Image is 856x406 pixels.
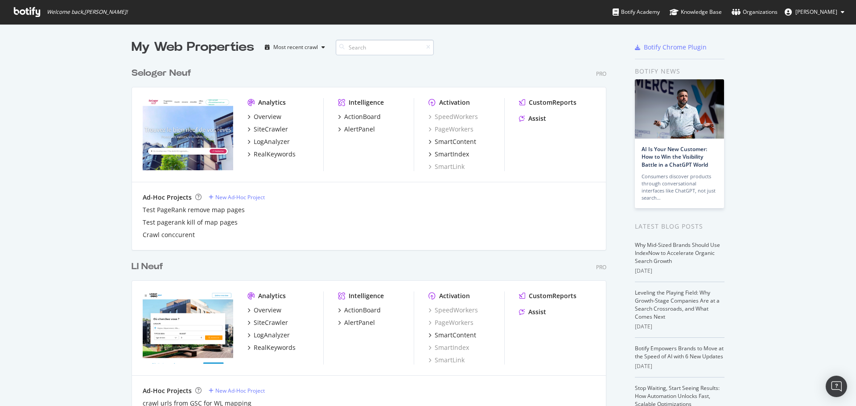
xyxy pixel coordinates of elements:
span: Welcome back, [PERSON_NAME] ! [47,8,128,16]
a: Leveling the Playing Field: Why Growth-Stage Companies Are at a Search Crossroads, and What Comes... [635,289,720,320]
a: Crawl conccurent [143,230,195,239]
a: SmartLink [428,162,465,171]
div: Overview [254,306,281,315]
div: SmartContent [435,137,476,146]
div: Seloger Neuf [132,67,191,80]
a: RealKeywords [247,150,296,159]
div: RealKeywords [254,343,296,352]
a: CustomReports [519,98,576,107]
div: Open Intercom Messenger [826,376,847,397]
div: CustomReports [529,98,576,107]
a: LogAnalyzer [247,331,290,340]
div: SiteCrawler [254,318,288,327]
div: Consumers discover products through conversational interfaces like ChatGPT, not just search… [642,173,717,201]
a: AlertPanel [338,125,375,134]
div: SmartIndex [435,150,469,159]
div: Pro [596,263,606,271]
div: Botify Academy [613,8,660,16]
a: SmartContent [428,137,476,146]
a: CustomReports [519,291,576,300]
div: LogAnalyzer [254,137,290,146]
span: Lukas MÄNNL [795,8,837,16]
img: neuf.logic-immo.com [143,291,233,364]
div: Ad-Hoc Projects [143,386,192,395]
a: SiteCrawler [247,125,288,134]
a: Overview [247,112,281,121]
a: LI Neuf [132,260,167,273]
div: Knowledge Base [670,8,722,16]
a: New Ad-Hoc Project [209,387,265,394]
div: AlertPanel [344,125,375,134]
div: Activation [439,291,470,300]
div: [DATE] [635,362,724,370]
div: Organizations [732,8,778,16]
div: Assist [528,114,546,123]
div: ActionBoard [344,306,381,315]
div: Analytics [258,291,286,300]
a: AI Is Your New Customer: How to Win the Visibility Battle in a ChatGPT World [642,145,708,168]
div: Overview [254,112,281,121]
div: Intelligence [349,98,384,107]
div: My Web Properties [132,38,254,56]
a: Seloger Neuf [132,67,195,80]
a: SiteCrawler [247,318,288,327]
a: PageWorkers [428,125,473,134]
div: RealKeywords [254,150,296,159]
a: SmartIndex [428,150,469,159]
a: ActionBoard [338,306,381,315]
div: New Ad-Hoc Project [215,193,265,201]
a: SmartLink [428,356,465,365]
div: Assist [528,308,546,316]
a: Botify Chrome Plugin [635,43,707,52]
div: Analytics [258,98,286,107]
a: SpeedWorkers [428,306,478,315]
div: Ad-Hoc Projects [143,193,192,202]
a: Botify Empowers Brands to Move at the Speed of AI with 6 New Updates [635,344,724,360]
div: CustomReports [529,291,576,300]
a: Assist [519,308,546,316]
input: Search [336,40,434,55]
div: Botify news [635,66,724,76]
a: SmartIndex [428,343,469,352]
img: selogerneuf.com [143,98,233,170]
div: ActionBoard [344,112,381,121]
div: Most recent crawl [273,45,318,50]
a: ActionBoard [338,112,381,121]
div: AlertPanel [344,318,375,327]
div: Intelligence [349,291,384,300]
div: LogAnalyzer [254,331,290,340]
a: PageWorkers [428,318,473,327]
div: SmartContent [435,331,476,340]
div: [DATE] [635,267,724,275]
a: Test pagerank kill of map pages [143,218,238,227]
a: SpeedWorkers [428,112,478,121]
a: LogAnalyzer [247,137,290,146]
a: Why Mid-Sized Brands Should Use IndexNow to Accelerate Organic Search Growth [635,241,720,265]
img: AI Is Your New Customer: How to Win the Visibility Battle in a ChatGPT World [635,79,724,139]
div: SiteCrawler [254,125,288,134]
a: Assist [519,114,546,123]
a: Overview [247,306,281,315]
div: Activation [439,98,470,107]
div: Pro [596,70,606,78]
div: Botify Chrome Plugin [644,43,707,52]
div: Latest Blog Posts [635,221,724,231]
div: [DATE] [635,323,724,331]
a: New Ad-Hoc Project [209,193,265,201]
a: RealKeywords [247,343,296,352]
button: [PERSON_NAME] [778,5,852,19]
div: New Ad-Hoc Project [215,387,265,394]
a: Test PageRank remove map pages [143,205,245,214]
div: LI Neuf [132,260,163,273]
a: SmartContent [428,331,476,340]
